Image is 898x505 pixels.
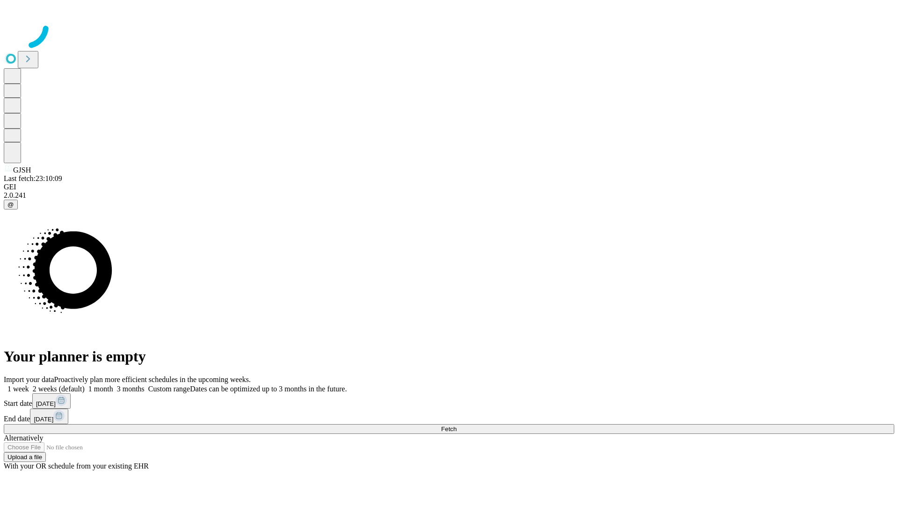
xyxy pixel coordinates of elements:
[30,409,68,424] button: [DATE]
[4,393,894,409] div: Start date
[4,174,62,182] span: Last fetch: 23:10:09
[4,200,18,209] button: @
[4,183,894,191] div: GEI
[7,385,29,393] span: 1 week
[190,385,347,393] span: Dates can be optimized up to 3 months in the future.
[4,424,894,434] button: Fetch
[441,426,456,433] span: Fetch
[36,400,56,407] span: [DATE]
[148,385,190,393] span: Custom range
[4,191,894,200] div: 2.0.241
[4,462,149,470] span: With your OR schedule from your existing EHR
[4,375,54,383] span: Import your data
[33,385,85,393] span: 2 weeks (default)
[88,385,113,393] span: 1 month
[13,166,31,174] span: GJSH
[7,201,14,208] span: @
[4,434,43,442] span: Alternatively
[4,348,894,365] h1: Your planner is empty
[4,409,894,424] div: End date
[54,375,251,383] span: Proactively plan more efficient schedules in the upcoming weeks.
[32,393,71,409] button: [DATE]
[4,452,46,462] button: Upload a file
[34,416,53,423] span: [DATE]
[117,385,145,393] span: 3 months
